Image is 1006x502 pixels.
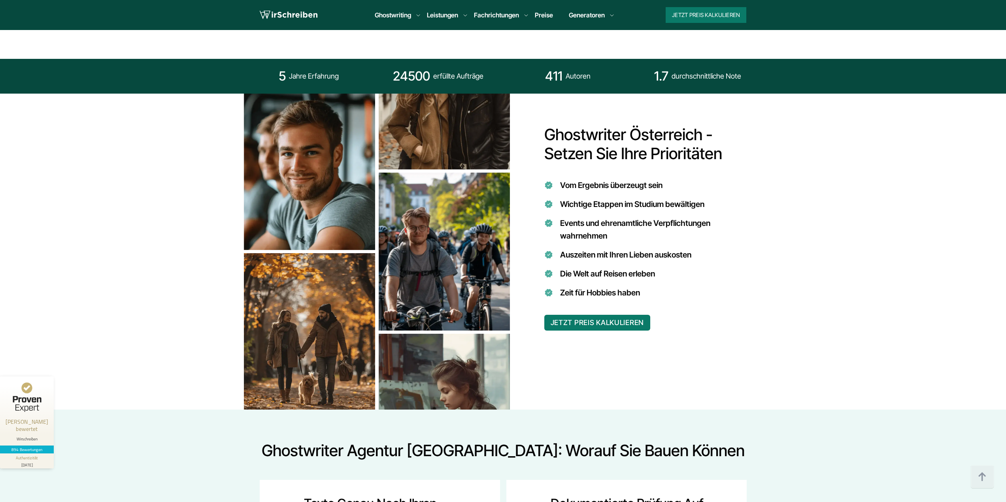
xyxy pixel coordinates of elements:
[545,68,562,84] strong: 411
[569,10,605,20] a: Generatoren
[535,11,553,19] a: Preise
[379,335,510,490] div: 1 / 3
[560,179,753,192] li: Vom Ergebnis überzeugt sein
[379,13,510,168] div: 2 / 3
[560,286,753,299] li: Zeit für Hobbies haben
[3,461,51,467] div: [DATE]
[544,94,753,163] h2: Ghostwriter Österreich - Setzen Sie Ihre Prioritäten
[379,173,510,331] img: Prioritäten
[244,94,375,248] div: 1 / 3
[3,436,51,442] div: Wirschreiben
[289,70,339,83] span: Jahre Erfahrung
[970,465,994,489] img: button top
[560,217,753,242] li: Events und ehrenamtliche Verpflichtungen wahrnehmen
[427,10,458,20] a: Leistungen
[279,68,286,84] strong: 5
[375,10,411,20] a: Ghostwriting
[672,70,741,83] span: durchschnittliche Note
[379,334,510,492] img: Prioritäten
[244,92,375,250] img: Prioritäten
[566,70,591,83] span: Autoren
[244,255,375,410] div: 2 / 3
[393,68,430,84] strong: 24500
[654,68,668,84] strong: 1.7
[560,267,753,280] li: Die Welt auf Reisen erleben
[379,174,510,329] div: 3 / 3
[16,455,38,461] div: Authentizität
[433,70,483,83] span: erfüllte Aufträge
[260,441,747,460] h2: Ghostwriter Agentur [GEOGRAPHIC_DATA]: Worauf Sie bauen können
[666,7,746,23] button: Jetzt Preis kalkulieren
[244,253,375,411] img: Prioritäten
[474,10,519,20] a: Fachrichtungen
[544,315,651,331] button: JETZT PREIS KALKULIEREN
[260,9,317,21] img: logo wirschreiben
[560,248,753,261] li: Auszeiten mit Ihren Lieben auskosten
[560,198,753,211] li: Wichtige Etappen im Studium bewältigen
